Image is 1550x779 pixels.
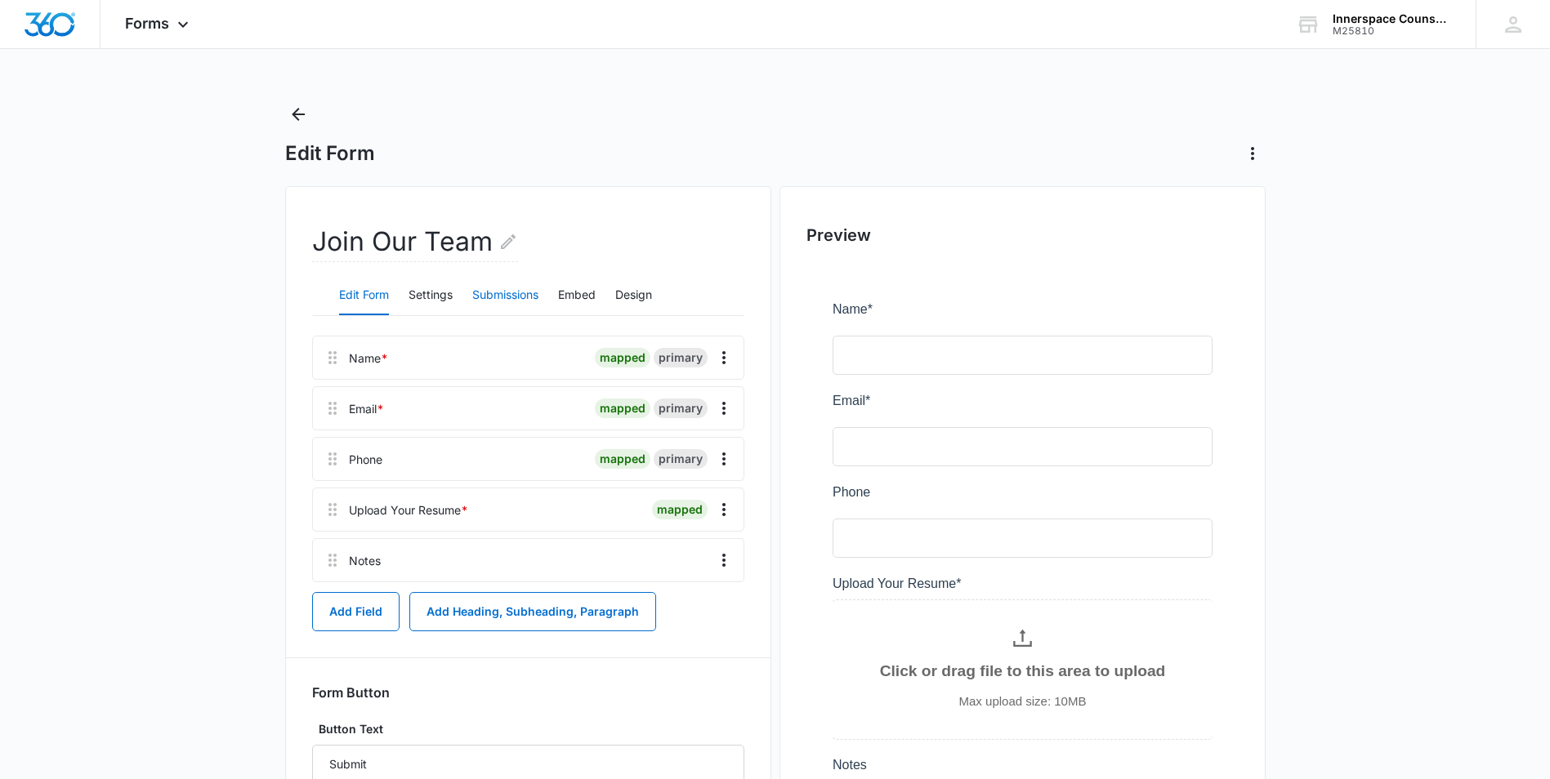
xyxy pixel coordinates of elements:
label: Button Text [312,720,744,738]
button: Add Field [312,592,400,631]
button: Overflow Menu [711,345,737,371]
div: Name [349,349,388,367]
div: Notes [349,552,381,569]
button: Settings [409,276,453,315]
button: Embed [558,276,596,315]
div: Upload Your Resume [349,501,468,519]
div: primary [654,348,708,367]
button: Back [285,101,311,127]
div: account name [1333,12,1452,25]
div: mapped [595,449,650,469]
button: Overflow Menu [711,547,737,573]
button: Edit Form [339,276,389,315]
button: Submissions [472,276,538,315]
div: primary [654,449,708,469]
div: mapped [652,500,708,519]
h2: Join Our Team [312,222,518,262]
button: Overflow Menu [711,395,737,421]
div: primary [654,398,708,418]
span: Forms [125,15,169,32]
div: mapped [595,348,650,367]
button: Design [615,276,652,315]
button: Overflow Menu [711,446,737,472]
button: Edit Form Name [498,222,518,261]
button: Actions [1240,140,1266,167]
div: mapped [595,398,650,418]
button: Overflow Menu [711,496,737,523]
h2: Preview [806,223,1239,247]
div: Phone [349,451,382,468]
button: Add Heading, Subheading, Paragraph [409,592,656,631]
div: account id [1333,25,1452,37]
h3: Form Button [312,684,390,701]
span: Submit [11,555,51,569]
div: Email [349,400,384,417]
h1: Edit Form [285,141,375,166]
